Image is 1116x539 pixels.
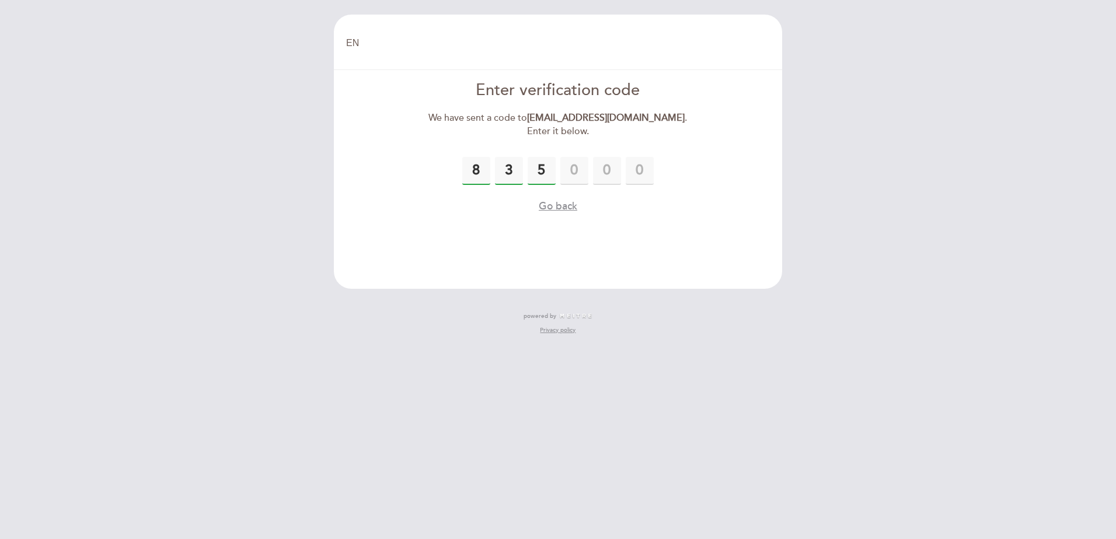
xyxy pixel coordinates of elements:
input: 0 [593,157,621,185]
a: Privacy policy [540,326,576,334]
img: MEITRE [559,313,592,319]
span: powered by [524,312,556,320]
input: 0 [626,157,654,185]
input: 0 [560,157,588,185]
div: We have sent a code to . Enter it below. [424,111,692,138]
button: Go back [539,199,577,213]
div: Enter verification code [424,79,692,102]
a: powered by [524,312,592,320]
strong: [EMAIL_ADDRESS][DOMAIN_NAME] [527,112,685,124]
input: 0 [528,157,556,185]
input: 0 [462,157,490,185]
input: 0 [495,157,523,185]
